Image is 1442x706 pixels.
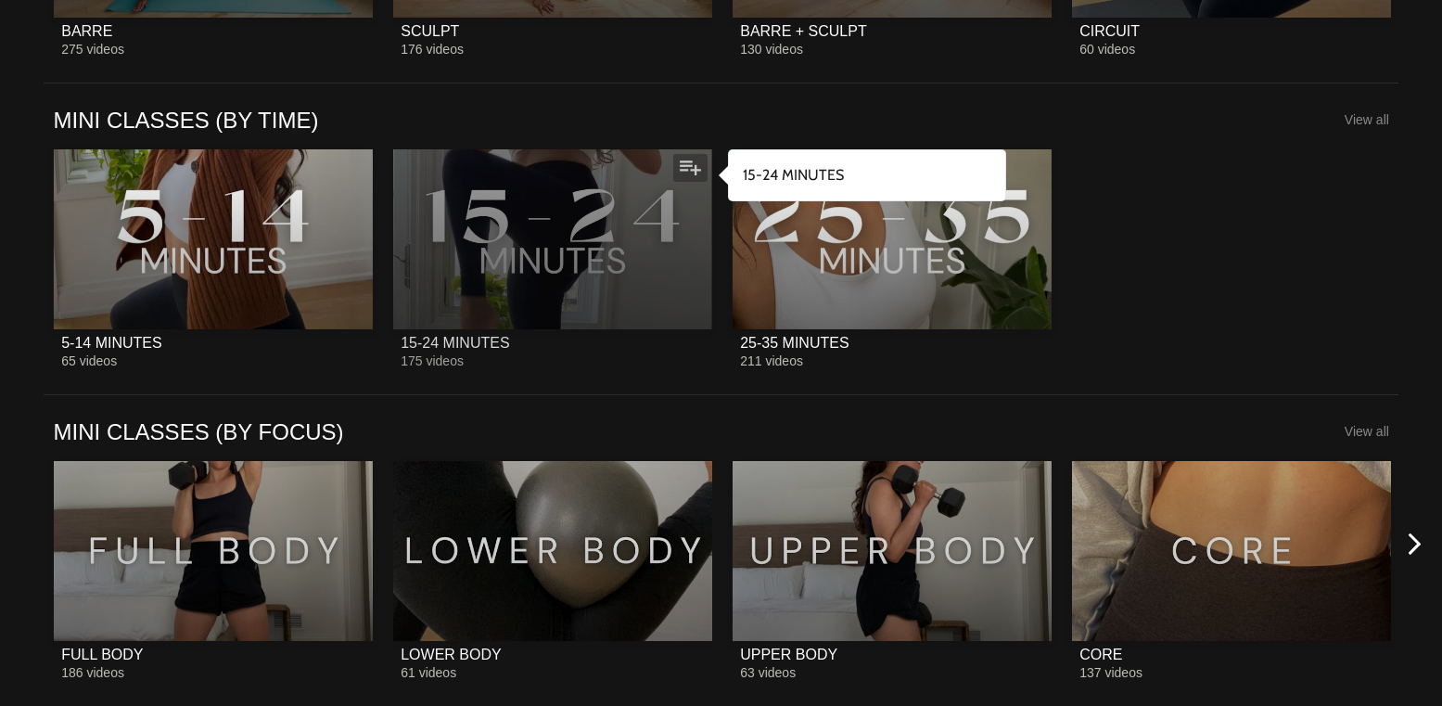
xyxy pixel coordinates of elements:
[1079,665,1142,680] span: 137 videos
[401,353,464,368] span: 175 videos
[61,42,124,57] span: 275 videos
[1345,424,1389,439] a: View all
[54,461,373,680] a: FULL BODYFULL BODY186 videos
[61,353,117,368] span: 65 videos
[743,166,844,184] strong: 15-24 MINUTES
[740,646,837,663] div: UPPER BODY
[54,417,344,446] a: MINI CLASSES (BY FOCUS)
[740,42,803,57] span: 130 videos
[733,149,1052,368] a: 25-35 MINUTES25-35 MINUTES211 videos
[61,22,112,40] div: BARRE
[740,665,796,680] span: 63 videos
[61,334,161,352] div: 5-14 MINUTES
[401,42,464,57] span: 176 videos
[54,106,319,135] a: MINI CLASSES (BY TIME)
[673,154,708,182] button: Add to my list
[393,461,712,680] a: LOWER BODYLOWER BODY61 videos
[1345,112,1389,127] a: View all
[740,22,866,40] div: BARRE + SCULPT
[733,461,1052,680] a: UPPER BODYUPPER BODY63 videos
[1079,646,1122,663] div: CORE
[401,665,456,680] span: 61 videos
[1072,461,1391,680] a: CORECORE137 videos
[61,665,124,680] span: 186 videos
[401,22,459,40] div: SCULPT
[740,353,803,368] span: 211 videos
[54,149,373,368] a: 5-14 MINUTES5-14 MINUTES65 videos
[1079,42,1135,57] span: 60 videos
[61,646,143,663] div: FULL BODY
[393,149,712,368] a: 15-24 MINUTES15-24 MINUTES175 videos
[740,334,849,352] div: 25-35 MINUTES
[1079,22,1140,40] div: CIRCUIT
[401,646,501,663] div: LOWER BODY
[401,334,509,352] div: 15-24 MINUTES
